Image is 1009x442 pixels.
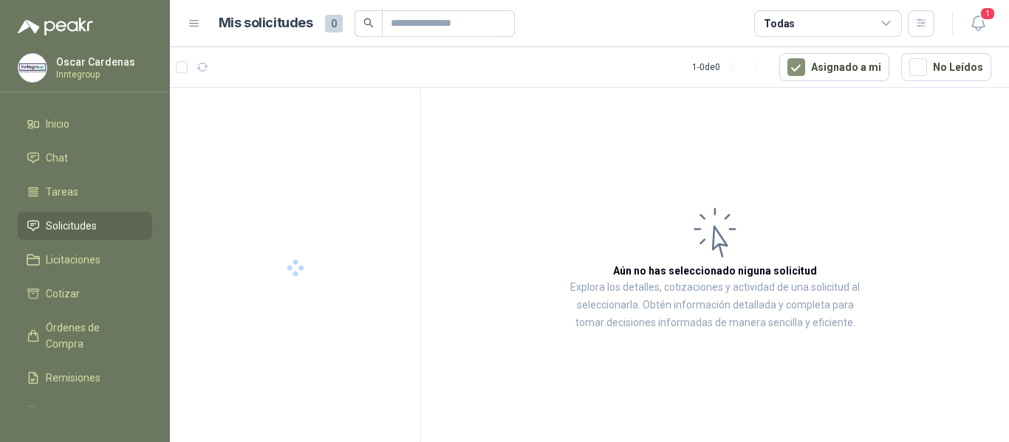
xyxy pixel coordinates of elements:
[979,7,996,21] span: 1
[46,320,138,352] span: Órdenes de Compra
[18,212,152,240] a: Solicitudes
[46,286,80,302] span: Cotizar
[18,398,152,426] a: Configuración
[18,280,152,308] a: Cotizar
[18,314,152,358] a: Órdenes de Compra
[18,54,47,82] img: Company Logo
[46,116,69,132] span: Inicio
[692,55,767,79] div: 1 - 0 de 0
[18,144,152,172] a: Chat
[46,370,100,386] span: Remisiones
[46,150,68,166] span: Chat
[46,218,97,234] span: Solicitudes
[325,15,343,32] span: 0
[219,13,313,34] h1: Mis solicitudes
[613,263,817,279] h3: Aún no has seleccionado niguna solicitud
[363,18,374,28] span: search
[779,53,889,81] button: Asignado a mi
[569,279,861,332] p: Explora los detalles, cotizaciones y actividad de una solicitud al seleccionarla. Obtén informaci...
[46,184,78,200] span: Tareas
[965,10,991,37] button: 1
[56,57,148,67] p: Oscar Cardenas
[46,404,111,420] span: Configuración
[18,178,152,206] a: Tareas
[18,110,152,138] a: Inicio
[46,252,100,268] span: Licitaciones
[764,15,795,32] div: Todas
[18,364,152,392] a: Remisiones
[901,53,991,81] button: No Leídos
[18,18,93,35] img: Logo peakr
[56,70,148,79] p: Inntegroup
[18,246,152,274] a: Licitaciones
